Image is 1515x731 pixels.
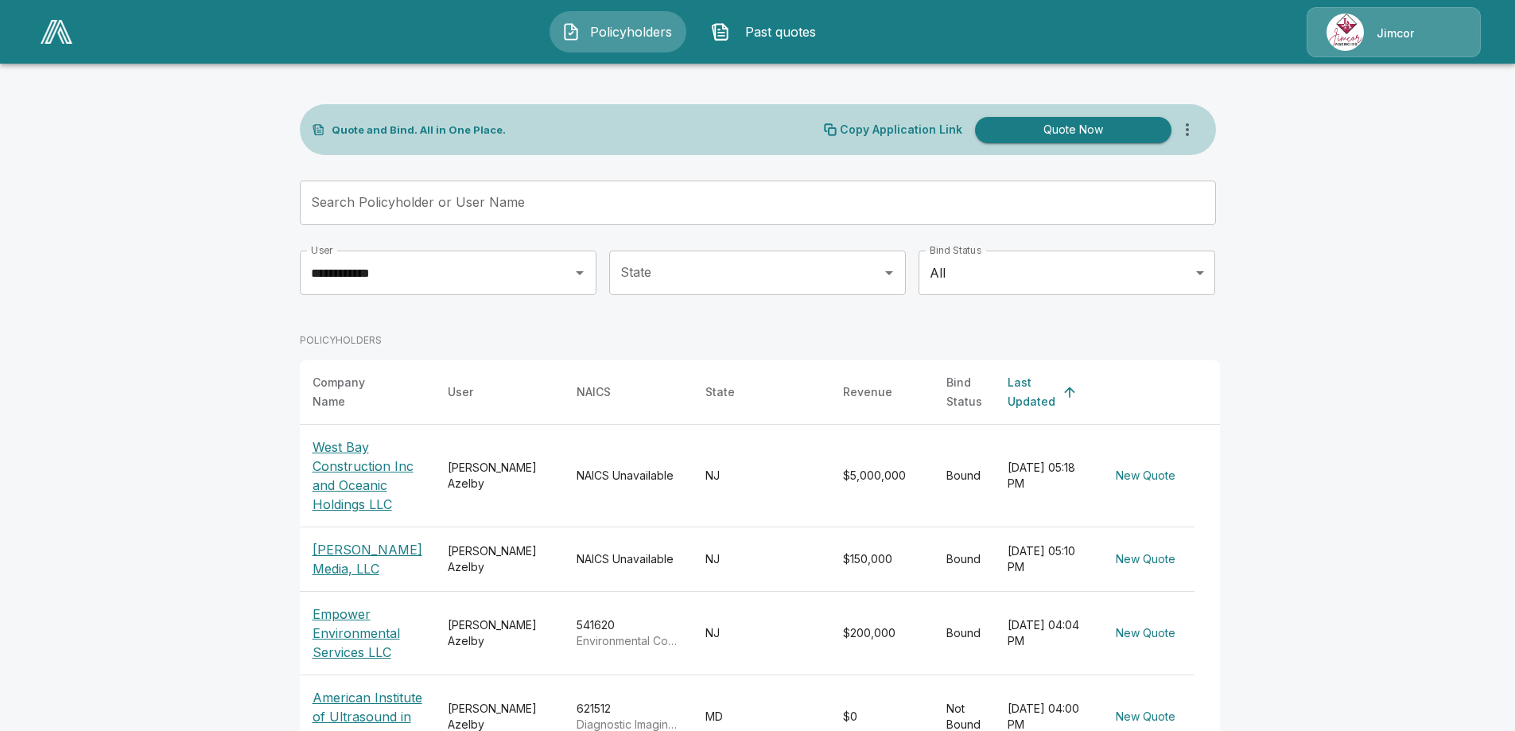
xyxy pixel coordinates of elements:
[311,243,333,257] label: User
[448,617,551,649] div: [PERSON_NAME] Azelby
[995,592,1097,675] td: [DATE] 04:04 PM
[313,373,394,411] div: Company Name
[830,527,934,592] td: $150,000
[1171,114,1203,146] button: more
[577,617,680,649] div: 541620
[1008,373,1055,411] div: Last Updated
[448,543,551,575] div: [PERSON_NAME] Azelby
[313,437,422,514] p: West Bay Construction Inc and Oceanic Holdings LLC
[843,383,892,402] div: Revenue
[332,125,506,135] p: Quote and Bind. All in One Place.
[577,383,611,402] div: NAICS
[577,633,680,649] p: Environmental Consulting Services
[699,11,836,52] button: Past quotes IconPast quotes
[705,383,735,402] div: State
[1109,545,1182,574] button: New Quote
[934,425,995,527] td: Bound
[711,22,730,41] img: Past quotes Icon
[934,592,995,675] td: Bound
[995,425,1097,527] td: [DATE] 05:18 PM
[448,460,551,492] div: [PERSON_NAME] Azelby
[830,425,934,527] td: $5,000,000
[930,243,981,257] label: Bind Status
[693,425,830,527] td: NJ
[448,383,473,402] div: User
[995,527,1097,592] td: [DATE] 05:10 PM
[693,592,830,675] td: NJ
[564,425,693,527] td: NAICS Unavailable
[693,527,830,592] td: NJ
[41,20,72,44] img: AA Logo
[736,22,824,41] span: Past quotes
[300,333,382,348] p: POLICYHOLDERS
[969,117,1171,143] a: Quote Now
[840,124,962,135] p: Copy Application Link
[313,540,422,578] p: [PERSON_NAME] Media, LLC
[587,22,674,41] span: Policyholders
[975,117,1171,143] button: Quote Now
[1109,619,1182,648] button: New Quote
[830,592,934,675] td: $200,000
[878,262,900,284] button: Open
[569,262,591,284] button: Open
[934,360,995,425] th: Bind Status
[1109,461,1182,491] button: New Quote
[550,11,686,52] button: Policyholders IconPolicyholders
[919,251,1215,295] div: All
[564,527,693,592] td: NAICS Unavailable
[561,22,581,41] img: Policyholders Icon
[934,527,995,592] td: Bound
[313,605,422,662] p: Empower Environmental Services LLC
